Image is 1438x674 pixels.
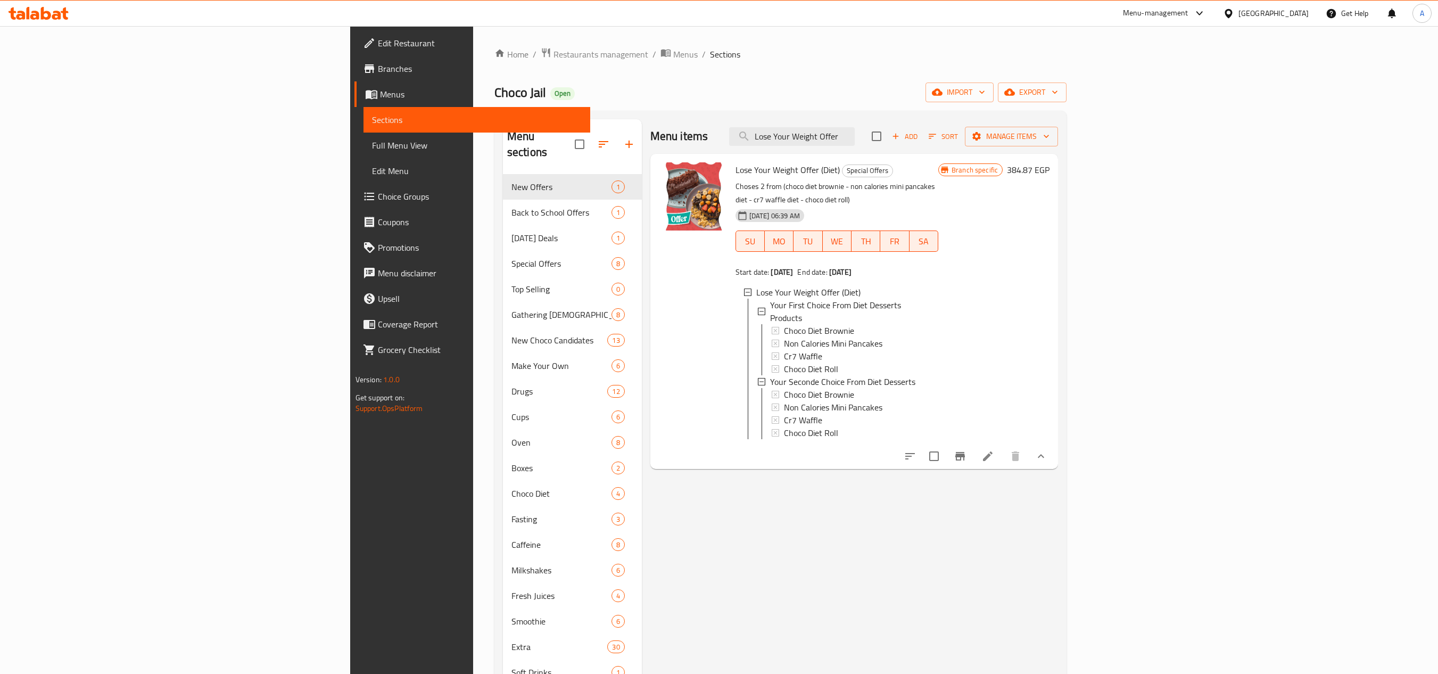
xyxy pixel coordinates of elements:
nav: breadcrumb [494,47,1067,61]
div: Fresh Juices [511,589,611,602]
span: 1 [612,208,624,218]
span: Back to School Offers [511,206,611,219]
div: items [611,359,625,372]
div: Special Offers8 [503,251,642,276]
span: Sections [710,48,740,61]
span: Select all sections [568,133,591,155]
span: Choco Diet [511,487,611,500]
span: Choco Diet Roll [784,363,838,375]
div: Caffeine [511,538,611,551]
span: Menus [673,48,698,61]
span: Special Offers [842,165,892,177]
div: items [607,334,624,347]
button: Sort [926,128,961,145]
span: export [1006,86,1058,99]
span: Cups [511,410,611,423]
span: Select section [865,125,888,147]
b: [DATE] [829,265,852,279]
a: Restaurants management [541,47,648,61]
a: Menus [354,81,590,107]
span: Choco Diet Roll [784,426,838,439]
div: items [611,308,625,321]
span: Branches [378,62,582,75]
a: Promotions [354,235,590,260]
button: SA [910,231,938,252]
span: Menu disclaimer [378,267,582,280]
span: Edit Menu [372,165,582,177]
span: Add [890,130,919,143]
span: 4 [612,489,624,499]
span: 8 [612,438,624,448]
span: 4 [612,591,624,601]
a: Sections [363,107,590,133]
div: Boxes2 [503,455,642,481]
span: Drugs [511,385,608,398]
b: [DATE] [771,265,793,279]
span: Special Offers [511,257,611,270]
div: items [611,180,625,193]
a: Choice Groups [354,184,590,209]
h6: 384.87 EGP [1007,162,1049,177]
span: Sort [929,130,958,143]
div: items [611,206,625,219]
button: sort-choices [897,443,923,469]
span: import [934,86,985,99]
div: Extra30 [503,634,642,660]
div: Make Your Own6 [503,353,642,379]
div: New Choco Candidates13 [503,327,642,353]
span: Your Seconde Choice From Diet Desserts [770,375,915,388]
a: Edit Menu [363,158,590,184]
span: Boxes [511,462,611,474]
div: items [611,410,625,423]
div: Friday Deals [511,232,611,244]
a: Upsell [354,286,590,311]
button: TH [852,231,880,252]
span: 30 [608,642,624,652]
a: Full Menu View [363,133,590,158]
span: Choco Diet Brownie [784,388,854,401]
span: SA [914,234,934,249]
button: WE [823,231,852,252]
span: 6 [612,412,624,422]
span: Non Calories Mini Pancakes [784,337,882,350]
div: Fasting3 [503,506,642,532]
div: Caffeine8 [503,532,642,557]
span: 6 [612,565,624,576]
div: Smoothie6 [503,609,642,634]
div: items [611,538,625,551]
span: [DATE] Deals [511,232,611,244]
div: Back to School Offers1 [503,200,642,225]
div: Cups6 [503,404,642,430]
span: Cr7 Waffle [784,414,822,426]
span: Sections [372,113,582,126]
span: Top Selling [511,283,611,295]
span: Branch specific [947,165,1002,175]
span: Extra [511,640,608,653]
button: Add section [616,131,642,157]
a: Edit Restaurant [354,30,590,56]
span: Choco Diet Brownie [784,324,854,337]
span: New Choco Candidates [511,334,608,347]
span: 3 [612,514,624,524]
div: Choco Diet4 [503,481,642,506]
div: items [611,589,625,602]
span: FR [885,234,905,249]
div: Menu-management [1123,7,1188,20]
a: Coverage Report [354,311,590,337]
div: Milkshakes6 [503,557,642,583]
span: Promotions [378,241,582,254]
button: delete [1003,443,1028,469]
span: Add item [888,128,922,145]
div: New Offers1 [503,174,642,200]
div: Smoothie [511,615,611,628]
span: 13 [608,335,624,346]
button: import [925,83,994,102]
span: MO [769,234,789,249]
span: 1 [612,182,624,192]
div: items [611,615,625,628]
span: 8 [612,259,624,269]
